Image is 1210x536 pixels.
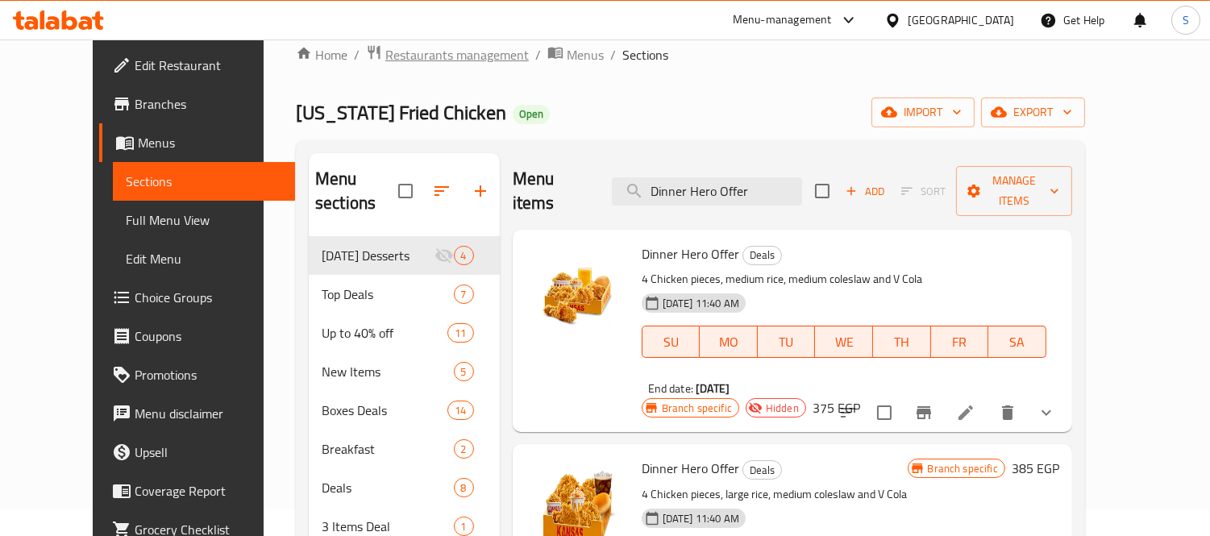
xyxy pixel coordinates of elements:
a: Edit menu item [956,403,975,422]
p: 4 Chicken pieces, medium rice, medium coleslaw and V Cola [642,269,1046,289]
button: TU [758,326,816,358]
a: Upsell [99,433,295,472]
span: [DATE] 11:40 AM [656,296,746,311]
span: Menus [567,45,604,64]
span: Coverage Report [135,481,282,501]
input: search [612,177,802,206]
div: items [454,517,474,536]
span: Deals [322,478,454,497]
a: Choice Groups [99,278,295,317]
button: MO [700,326,758,358]
div: items [447,401,473,420]
h6: 375 EGP [813,397,860,419]
button: Branch-specific-item [904,393,943,432]
span: 5 [455,364,473,380]
button: FR [931,326,989,358]
span: Upsell [135,443,282,462]
a: Edit Restaurant [99,46,295,85]
a: Sections [113,162,295,201]
button: TH [873,326,931,358]
h2: Menu items [513,167,593,215]
svg: Inactive section [435,246,454,265]
div: items [454,478,474,497]
button: delete [988,393,1027,432]
button: import [871,98,975,127]
button: Add [839,179,891,204]
li: / [535,45,541,64]
span: export [994,102,1072,123]
div: Deals [742,460,782,480]
span: Manage items [969,171,1059,211]
a: Promotions [99,355,295,394]
span: Dinner Hero Offer [642,242,739,266]
span: Dinner Hero Offer [642,456,739,480]
button: sort-choices [829,393,867,432]
span: Promotions [135,365,282,384]
span: MO [706,330,751,354]
a: Coupons [99,317,295,355]
svg: Show Choices [1037,403,1056,422]
img: Dinner Hero Offer [526,243,629,346]
span: Branch specific [655,401,738,416]
span: [DATE] Desserts [322,246,435,265]
li: / [354,45,360,64]
span: 1 [455,519,473,534]
span: Full Menu View [126,210,282,230]
span: 4 [455,248,473,264]
span: Coupons [135,326,282,346]
span: Menus [138,133,282,152]
nav: breadcrumb [296,44,1085,65]
span: 3 Items Deal [322,517,454,536]
button: Manage items [956,166,1072,216]
span: TH [879,330,925,354]
div: items [454,439,474,459]
span: Select to update [867,396,901,430]
h2: Menu sections [315,167,398,215]
span: [US_STATE] Fried Chicken [296,94,506,131]
span: Branches [135,94,282,114]
h6: 385 EGP [1012,457,1059,480]
span: Top Deals [322,285,454,304]
li: / [610,45,616,64]
span: Branch specific [921,461,1004,476]
span: SA [995,330,1040,354]
a: Menu disclaimer [99,394,295,433]
span: Hidden [759,401,805,416]
span: Edit Menu [126,249,282,268]
button: WE [815,326,873,358]
span: Up to 40% off [322,323,447,343]
a: Coverage Report [99,472,295,510]
div: Breakfast2 [309,430,500,468]
span: SU [649,330,693,354]
div: Deals8 [309,468,500,507]
span: New Items [322,362,454,381]
span: Menu disclaimer [135,404,282,423]
button: SA [988,326,1046,358]
span: import [884,102,962,123]
button: show more [1027,393,1066,432]
span: Add item [839,179,891,204]
a: Menus [547,44,604,65]
span: Edit Restaurant [135,56,282,75]
a: Edit Menu [113,239,295,278]
span: Deals [743,461,781,480]
span: 14 [448,403,472,418]
p: 4 Chicken pieces, large rice, medium coleslaw and V Cola [642,484,908,505]
span: 11 [448,326,472,341]
div: [DATE] Desserts4 [309,236,500,275]
span: Restaurants management [385,45,529,64]
span: [DATE] 11:40 AM [656,511,746,526]
span: Choice Groups [135,288,282,307]
span: Sections [622,45,668,64]
div: New Items5 [309,352,500,391]
div: Open [513,105,550,124]
button: export [981,98,1085,127]
span: Boxes Deals [322,401,447,420]
span: Add [843,182,887,201]
div: Up to 40% off11 [309,314,500,352]
div: Menu-management [733,10,832,30]
div: Deals [742,246,782,265]
span: Sections [126,172,282,191]
a: Full Menu View [113,201,295,239]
